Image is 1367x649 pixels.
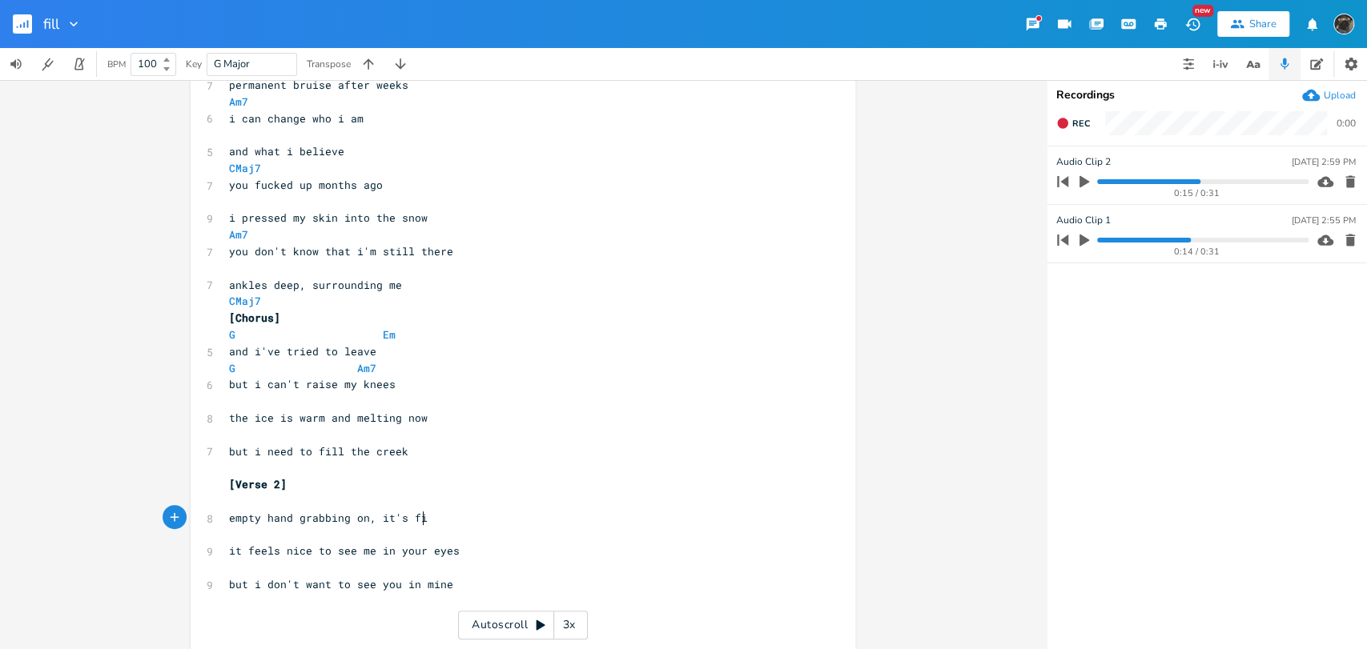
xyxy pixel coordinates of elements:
[229,227,248,242] span: Am7
[229,244,453,258] span: you don't know that i'm still there
[229,278,402,292] span: ankles deep, surrounding me
[1324,89,1356,102] div: Upload
[1084,189,1309,198] div: 0:15 / 0:31
[229,477,287,491] span: [Verse 2]
[229,161,261,175] span: CMaj7
[1050,110,1096,136] button: Rec
[229,361,235,375] span: G
[229,178,383,192] span: you fucked up months ago
[229,78,408,92] span: permanent bruise after weeks
[229,377,396,391] span: but i can't raise my knees
[1056,154,1111,170] span: Audio Clip 2
[229,444,408,459] span: but i need to fill the creek
[229,94,248,109] span: Am7
[383,327,396,342] span: Em
[357,361,376,375] span: Am7
[229,294,261,308] span: CMaj7
[1192,5,1213,17] div: New
[458,611,588,639] div: Autoscroll
[1292,216,1356,225] div: [DATE] 2:55 PM
[554,611,583,639] div: 3x
[229,543,460,558] span: it feels nice to see me in your eyes
[229,344,376,359] span: and i've tried to leave
[1302,86,1356,104] button: Upload
[229,210,428,225] span: i pressed my skin into the snow
[1084,247,1309,256] div: 0:14 / 0:31
[1249,17,1277,31] div: Share
[1292,158,1356,166] div: [DATE] 2:59 PM
[229,327,235,342] span: G
[1337,118,1356,128] div: 0:00
[1056,213,1111,228] span: Audio Clip 1
[43,17,59,31] span: fill
[1072,118,1090,130] span: Rec
[229,310,280,325] span: [Chorus]
[186,59,202,69] div: Key
[1333,14,1354,34] img: August Tyler Gallant
[229,144,344,158] span: and what i believe
[1176,10,1208,38] button: New
[229,411,428,425] span: the ice is warm and melting now
[229,511,428,525] span: empty hand grabbing on, it's fi
[229,577,453,591] span: but i don't want to see you in mine
[107,60,126,69] div: BPM
[1217,11,1289,37] button: Share
[1056,90,1357,101] div: Recordings
[307,59,351,69] div: Transpose
[229,111,364,126] span: i can change who i am
[214,57,250,71] span: G Major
